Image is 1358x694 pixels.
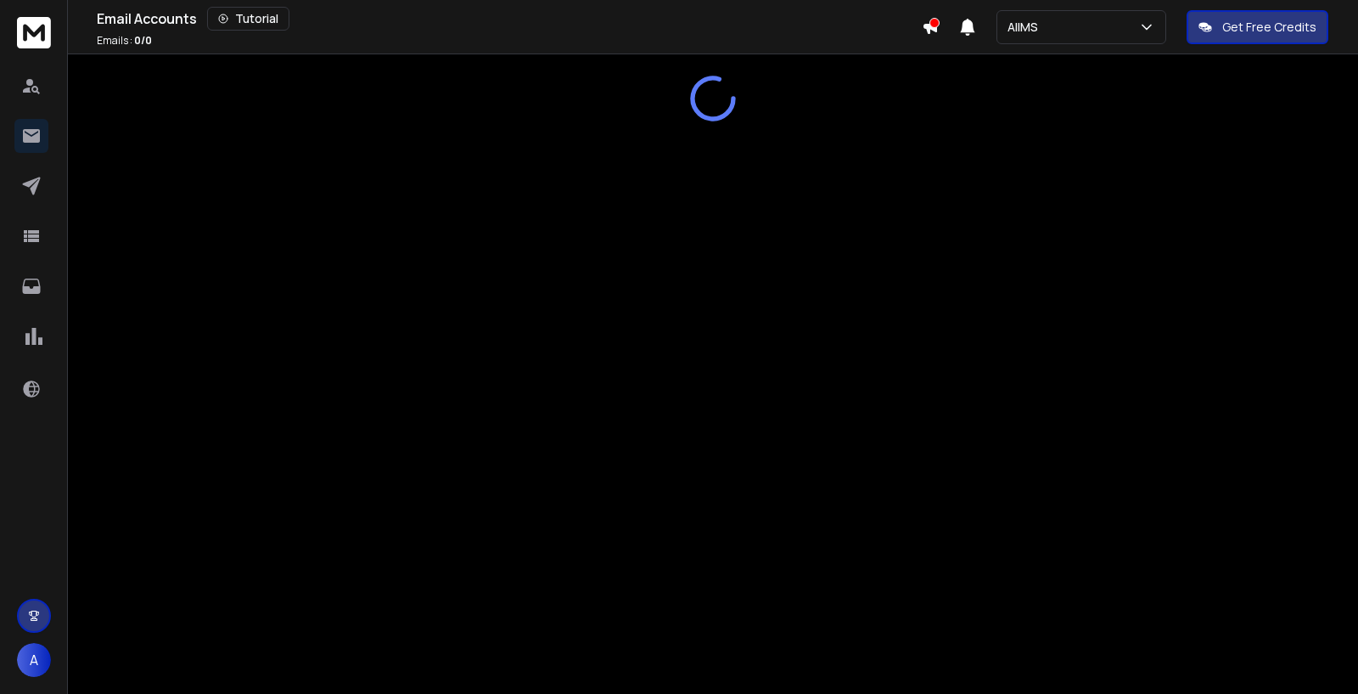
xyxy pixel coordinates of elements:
div: Email Accounts [97,7,922,31]
button: Tutorial [207,7,289,31]
p: Emails : [97,34,152,48]
p: AIIMS [1007,19,1045,36]
button: A [17,643,51,677]
button: Get Free Credits [1187,10,1328,44]
span: 0 / 0 [134,33,152,48]
p: Get Free Credits [1222,19,1316,36]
